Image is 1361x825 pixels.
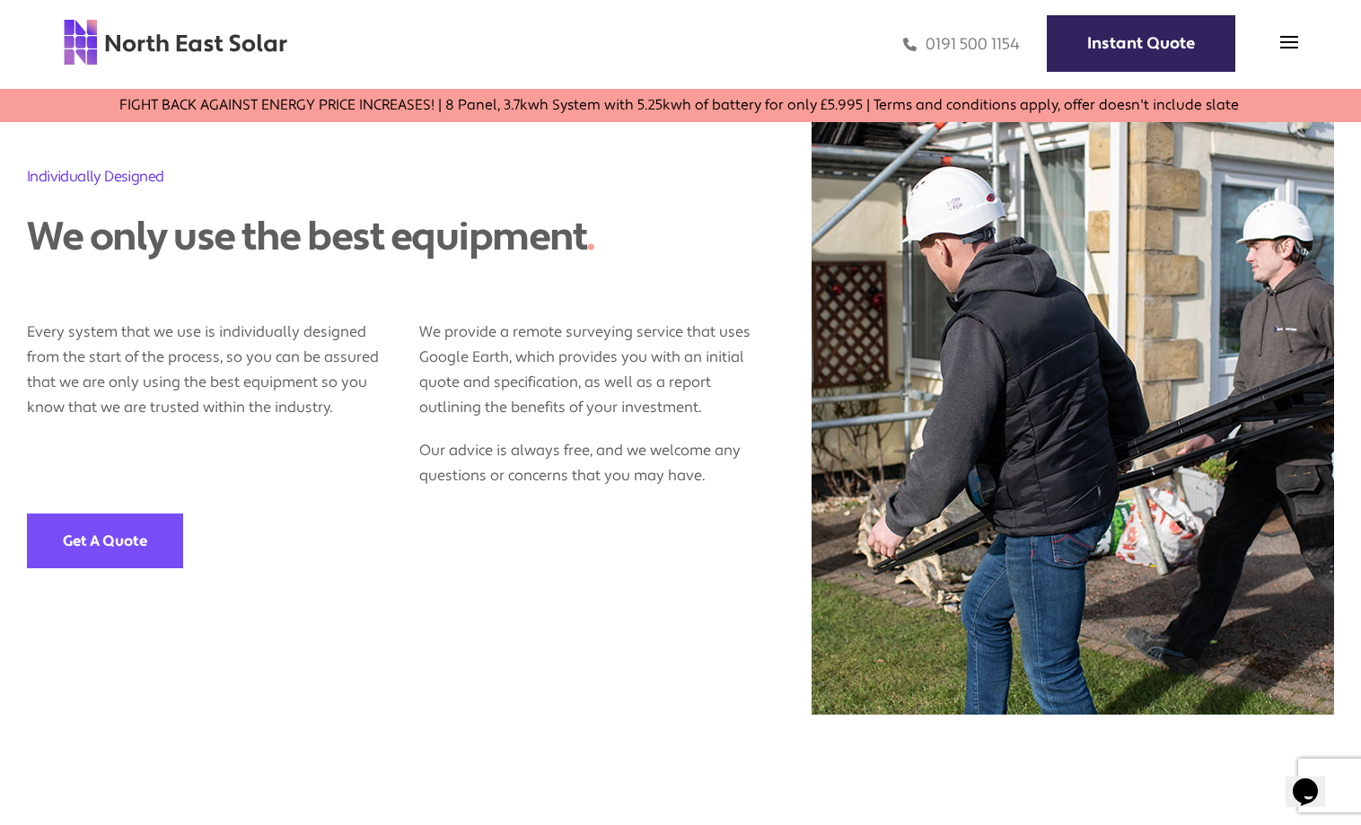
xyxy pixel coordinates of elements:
[586,212,595,262] span: .
[419,420,776,488] p: Our advice is always free, and we welcome any questions or concerns that you may have.
[903,34,917,55] img: phone icon
[1286,753,1343,807] iframe: chat widget
[1280,33,1298,51] img: menu icon
[27,166,812,187] h2: Individually Designed
[903,34,1020,55] a: 0191 500 1154
[419,302,776,420] p: We provide a remote surveying service that uses Google Earth, which provides you with an initial ...
[812,14,1334,715] img: north east solar employees putting solar panels on a domestic house
[1047,15,1235,72] a: Instant Quote
[63,18,288,66] img: north east solar logo
[27,513,183,568] a: Get A Quote
[27,214,700,261] div: We only use the best equipment
[27,302,383,420] p: Every system that we use is individually designed from the start of the process, so you can be as...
